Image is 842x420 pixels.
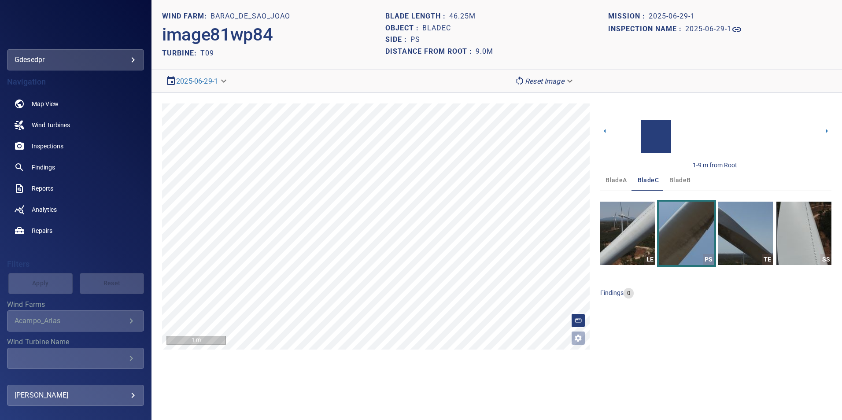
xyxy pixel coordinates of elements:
img: d [617,113,814,160]
div: Wind Turbine Name [7,348,144,369]
h1: Inspection name : [608,25,685,33]
a: TE [718,202,773,265]
span: bladeB [669,175,691,186]
div: gdesedpr [7,49,144,70]
span: Map View [32,99,59,108]
div: 2025-06-29-1 [162,74,232,89]
span: Findings [32,163,55,172]
div: Reset Image [511,74,578,89]
h2: TURBINE: [162,49,200,57]
h4: Navigation [7,77,144,86]
em: Reset Image [525,77,564,85]
div: PS [703,254,714,265]
button: Open image filters and tagging options [571,331,585,345]
div: Acampo_Arias [15,317,126,325]
a: windturbines noActive [7,114,144,136]
h1: Blade length : [385,12,449,21]
span: Analytics [32,205,57,214]
img: gdesedpr-logo [52,22,99,31]
span: findings [600,289,624,296]
a: 2025-06-29-1 [685,24,742,35]
a: LE [600,202,655,265]
h1: Distance from root : [385,48,476,56]
label: Wind Farms [7,301,144,308]
h1: Mission : [608,12,649,21]
div: [PERSON_NAME] [15,388,137,402]
h1: Barao_de_Sao_Joao [210,12,290,21]
div: SS [820,254,831,265]
a: repairs noActive [7,220,144,241]
span: Repairs [32,226,52,235]
h4: Filters [7,260,144,269]
span: bladeA [606,175,627,186]
h1: 9.0m [476,48,493,56]
div: 1-9 m from Root [693,161,737,169]
h1: Side : [385,36,410,44]
a: PS [659,202,714,265]
span: Reports [32,184,53,193]
h1: bladeC [422,24,451,33]
h1: 46.25m [449,12,476,21]
a: map noActive [7,93,144,114]
span: 0 [624,289,634,298]
a: inspections noActive [7,136,144,157]
label: Wind Turbine Name [7,339,144,346]
h1: Object : [385,24,422,33]
h1: 2025-06-29-1 [685,25,731,33]
h2: T09 [200,49,214,57]
h1: 2025-06-29-1 [649,12,695,21]
a: findings noActive [7,157,144,178]
div: TE [762,254,773,265]
a: reports noActive [7,178,144,199]
a: analytics noActive [7,199,144,220]
div: LE [644,254,655,265]
h2: image81wp84 [162,24,273,45]
div: gdesedpr [15,53,137,67]
span: Wind Turbines [32,121,70,129]
span: bladeC [638,175,659,186]
h1: WIND FARM: [162,12,210,21]
h1: PS [410,36,420,44]
div: Wind Farms [7,310,144,332]
a: 2025-06-29-1 [176,77,218,85]
span: Inspections [32,142,63,151]
a: SS [776,202,831,265]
